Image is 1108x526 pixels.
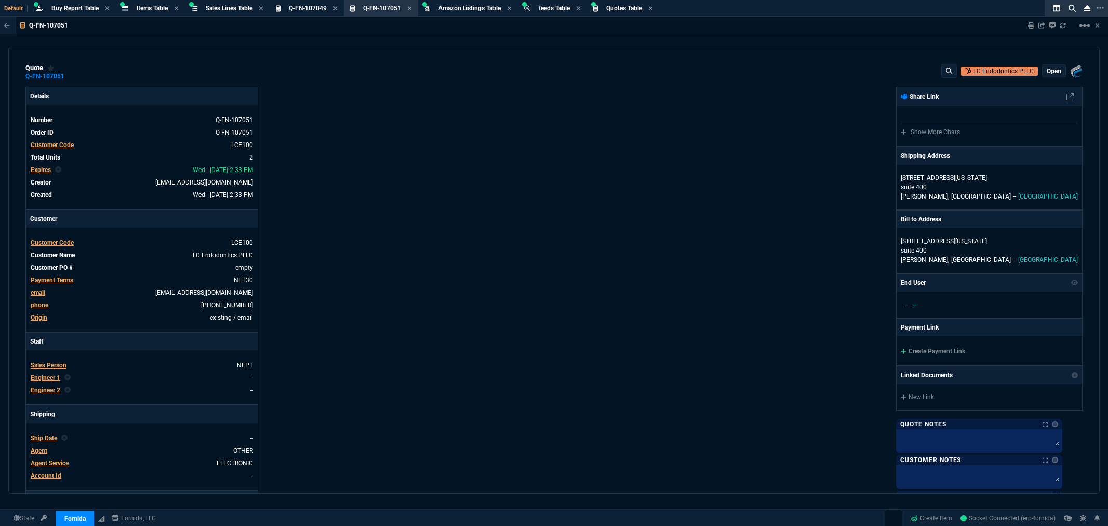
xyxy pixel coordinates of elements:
[1071,278,1078,287] nx-icon: Show/Hide End User to Customer
[64,386,71,395] nx-icon: Clear selected rep
[30,300,253,310] tr: 972-547-0202
[1080,2,1094,15] nx-icon: Close Workbench
[201,301,253,309] a: 972-547-0202
[1013,256,1016,264] span: --
[25,64,55,72] div: quote
[901,215,941,224] p: Bill to Address
[174,5,179,13] nx-icon: Close Tab
[900,456,961,464] p: Customer Notes
[25,76,64,77] div: Q-FN-107051
[1097,3,1104,13] nx-icon: Open New Tab
[576,5,581,13] nx-icon: Close Tab
[438,5,501,12] span: Amazon Listings Table
[193,252,253,259] a: LC Endodontics PLLC
[47,64,55,72] div: Add to Watchlist
[30,312,253,323] tr: undefined
[901,246,1078,255] p: suite 400
[908,301,911,308] span: --
[30,287,253,298] tr: mckinneyendo@gmail.com
[951,256,1011,264] span: [GEOGRAPHIC_DATA]
[906,510,956,526] a: Create Item
[1078,19,1091,32] mat-icon: Example home icon
[231,141,253,149] a: LCE100
[31,252,75,259] span: Customer Name
[31,301,48,309] span: phone
[901,92,939,101] p: Share Link
[234,277,253,284] a: NET30
[30,238,253,248] tr: undefined
[903,301,906,308] span: --
[51,5,99,12] span: Buy Report Table
[901,392,1078,402] a: New Link
[30,177,253,188] tr: undefined
[109,514,159,523] a: msbcCompanyName
[31,387,60,394] span: Engineer 2
[901,173,1078,182] p: [STREET_ADDRESS][US_STATE]
[26,491,258,508] p: Sales Order*
[30,250,253,260] tr: undefined
[30,262,253,273] tr: undefined
[193,191,253,199] span: 2025-10-01T14:33:47.815Z
[30,127,253,138] tr: See Marketplace Order
[507,5,512,13] nx-icon: Close Tab
[913,301,916,308] span: --
[31,116,52,124] span: Number
[30,360,253,371] tr: undefined
[137,5,168,12] span: Items Table
[901,193,949,200] span: [PERSON_NAME],
[30,458,253,468] tr: undefined
[31,277,73,284] span: Payment Terms
[30,140,253,150] tr: undefined
[539,5,570,12] span: feeds Table
[648,5,653,13] nx-icon: Close Tab
[606,5,642,12] span: Quotes Table
[31,264,73,271] span: Customer PO #
[901,256,949,264] span: [PERSON_NAME],
[26,405,258,423] p: Shipping
[30,152,253,163] tr: undefined
[960,515,1056,522] span: Socket Connected (erp-fornida)
[250,374,253,382] a: --
[61,433,68,443] nx-icon: Clear selected rep
[30,275,253,285] tr: undefined
[30,445,253,456] tr: undefined
[1064,2,1080,15] nx-icon: Search
[4,22,10,29] nx-icon: Back to Table
[64,373,71,383] nx-icon: Clear selected rep
[289,5,327,12] span: Q-FN-107049
[30,470,253,481] tr: undefined
[55,165,61,175] nx-icon: Clear selected rep
[31,472,61,479] span: Account Id
[37,514,50,523] a: API TOKEN
[30,165,253,175] tr: undefined
[951,193,1011,200] span: [GEOGRAPHIC_DATA]
[901,323,939,332] p: Payment Link
[901,236,1078,246] p: [STREET_ADDRESS][US_STATE]
[231,239,253,246] span: LCE100
[206,5,252,12] span: Sales Lines Table
[1018,193,1078,200] span: [GEOGRAPHIC_DATA]
[31,459,69,467] span: Agent Service
[901,371,953,380] p: Linked Documents
[960,514,1056,523] a: NibBBa0KsaZtgQ8ZAAAP
[193,166,253,174] span: 2025-10-15T14:33:47.815Z
[1018,256,1078,264] span: [GEOGRAPHIC_DATA]
[155,179,253,186] span: tiny@fornida.com
[363,5,401,12] span: Q-FN-107051
[333,5,338,13] nx-icon: Close Tab
[407,5,412,13] nx-icon: Close Tab
[31,435,57,442] span: Ship Date
[1047,67,1061,75] p: open
[30,115,253,125] tr: See Marketplace Order
[31,129,54,136] span: Order ID
[31,179,51,186] span: Creator
[973,67,1034,76] p: LC Endodontics PLLC
[901,278,926,287] p: End User
[26,333,258,350] p: Staff
[901,348,965,355] a: Create Payment Link
[961,67,1038,76] a: Open Customer in hubSpot
[1049,2,1064,15] nx-icon: Split Panels
[31,362,66,369] span: Sales Person
[31,166,51,174] span: Expires
[10,514,37,523] a: Global State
